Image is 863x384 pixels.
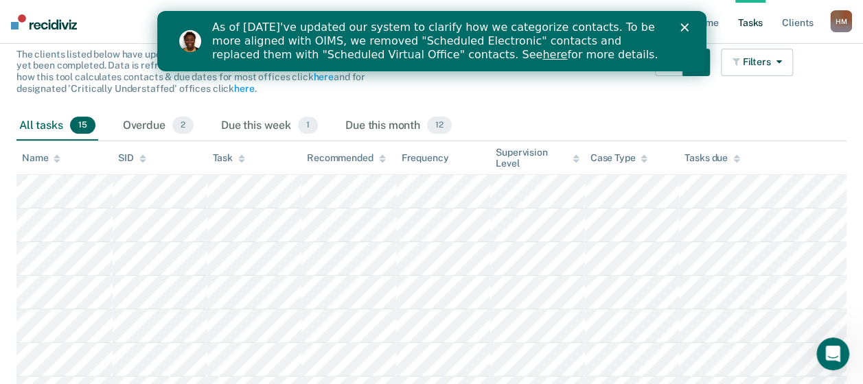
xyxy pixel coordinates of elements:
div: Supervision Level [496,147,579,170]
span: 12 [427,117,452,134]
div: Name [22,152,60,164]
a: here [313,71,333,82]
div: Due this month12 [343,111,454,141]
div: Tasks due [684,152,740,164]
a: here [385,37,410,50]
button: HM [830,10,852,32]
div: SID [118,152,146,164]
div: Overdue2 [120,111,196,141]
div: Close [523,12,537,21]
div: H M [830,10,852,32]
div: Recommended [307,152,385,164]
span: 1 [298,117,318,134]
span: 2 [172,117,194,134]
div: Frequency [402,152,449,164]
div: Case Type [590,152,648,164]
div: Due this week1 [218,111,321,141]
div: All tasks15 [16,111,98,141]
iframe: Intercom live chat [816,337,849,370]
a: here [234,83,254,94]
span: The clients listed below have upcoming requirements due this month that have not yet been complet... [16,49,378,94]
iframe: Intercom live chat banner [157,11,706,71]
div: Task [213,152,245,164]
button: Filters [721,49,794,76]
span: 15 [70,117,95,134]
img: Recidiviz [11,14,77,29]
